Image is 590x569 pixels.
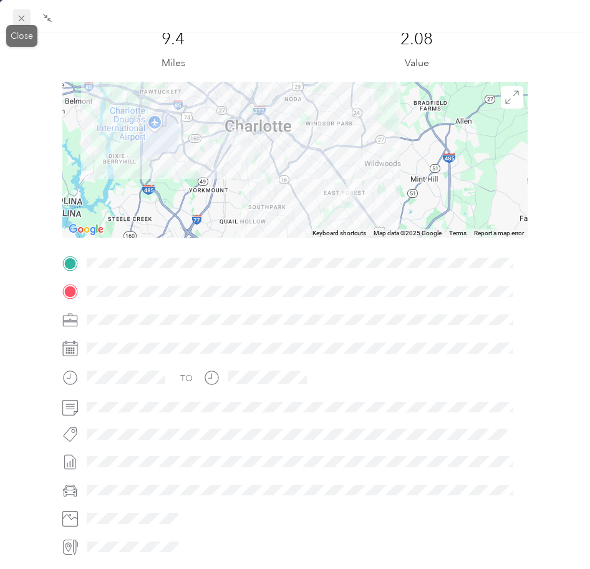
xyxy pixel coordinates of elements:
[405,56,429,71] p: Value
[312,229,366,238] button: Keyboard shortcuts
[65,221,107,238] img: Google
[162,29,185,49] p: 9.4
[449,230,467,236] a: Terms (opens in new tab)
[400,29,433,49] p: 2.08
[162,56,185,71] p: Miles
[65,221,107,238] a: Open this area in Google Maps (opens a new window)
[6,25,37,47] div: Close
[520,499,590,569] iframe: Everlance-gr Chat Button Frame
[374,230,442,236] span: Map data ©2025 Google
[180,372,193,385] div: TO
[474,230,524,236] a: Report a map error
